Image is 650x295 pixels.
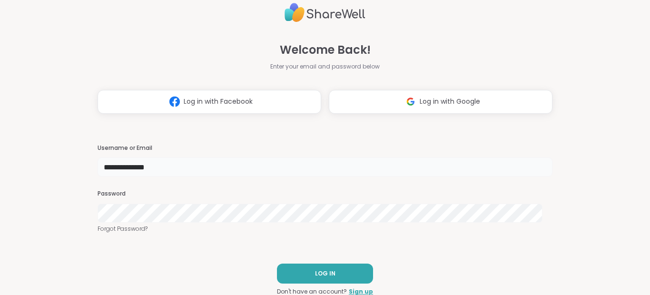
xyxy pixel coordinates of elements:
[280,41,371,59] span: Welcome Back!
[329,90,552,114] button: Log in with Google
[98,190,552,198] h3: Password
[270,62,380,71] span: Enter your email and password below
[98,144,552,152] h3: Username or Email
[420,97,480,107] span: Log in with Google
[98,90,321,114] button: Log in with Facebook
[166,93,184,110] img: ShareWell Logomark
[184,97,253,107] span: Log in with Facebook
[277,264,373,284] button: LOG IN
[315,269,335,278] span: LOG IN
[98,225,552,233] a: Forgot Password?
[402,93,420,110] img: ShareWell Logomark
